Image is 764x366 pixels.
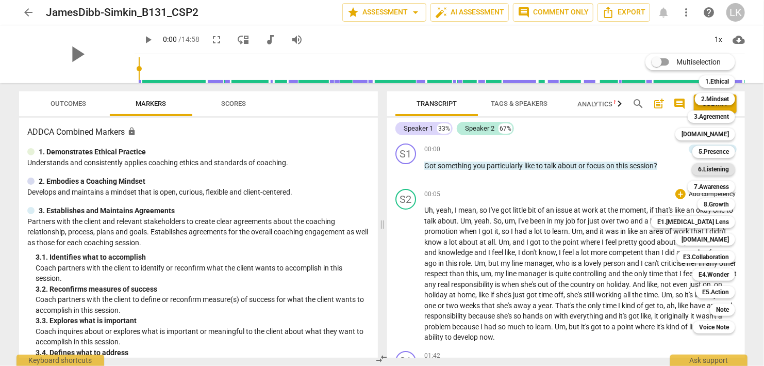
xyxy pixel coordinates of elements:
[699,268,729,281] b: E4.Wonder
[704,198,729,211] b: 8.Growth
[702,286,729,298] b: E5.Action
[683,251,729,263] b: E3.Collaboration
[682,233,729,246] b: [DOMAIN_NAME]
[699,146,729,158] b: 5.Presence
[682,128,729,140] b: [DOMAIN_NAME]
[694,181,729,193] b: 7.Awareness
[699,321,729,333] b: Voice Note
[701,93,729,105] b: 2.Mindset
[676,57,721,68] span: Multiselection
[705,75,729,88] b: 1.Ethical
[698,163,729,176] b: 6.Listening
[694,110,729,123] b: 3.Agreement
[657,216,729,228] b: E1.[MEDICAL_DATA] Lens
[716,304,729,316] b: Note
